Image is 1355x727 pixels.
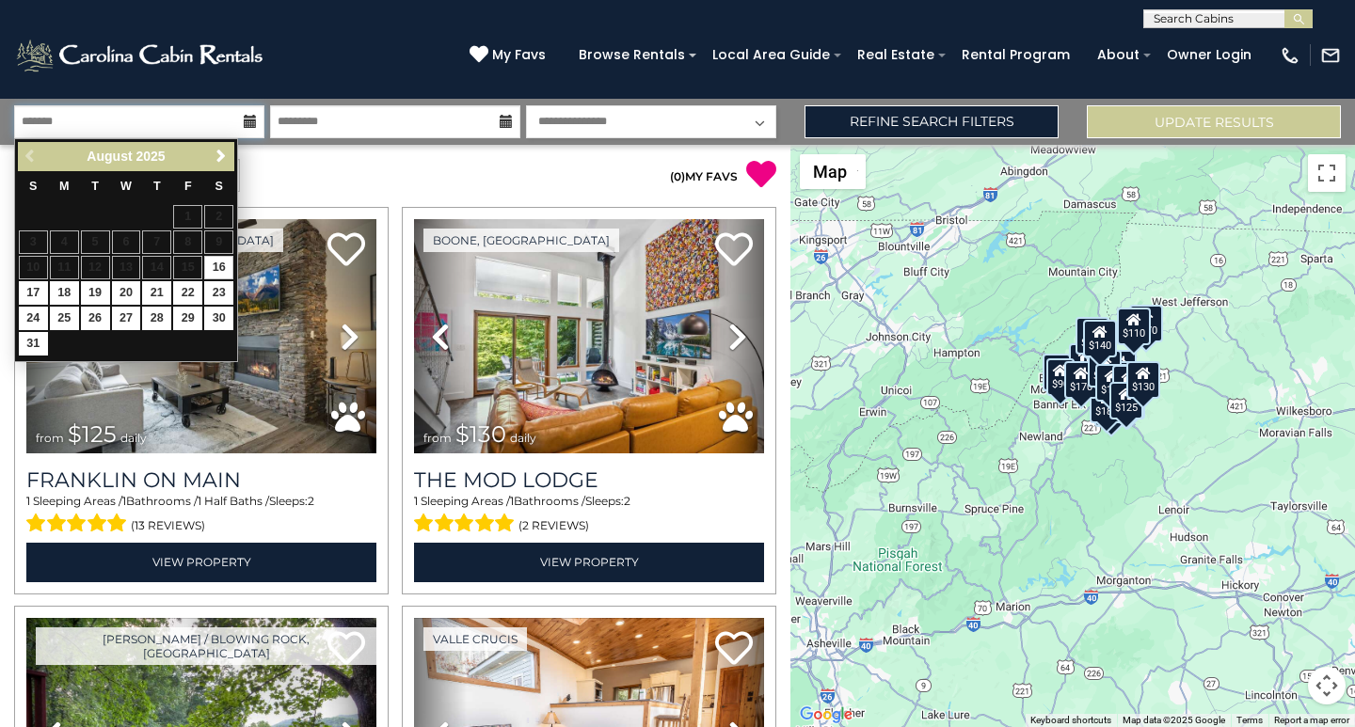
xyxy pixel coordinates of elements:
div: Sleeping Areas / Bathrooms / Sleeps: [26,493,376,538]
span: Sunday [29,180,37,193]
div: $170 [1129,305,1163,342]
a: My Favs [470,45,550,66]
img: mail-regular-white.png [1320,45,1341,66]
span: ( ) [670,169,685,183]
span: 1 Half Baths / [198,494,269,508]
span: from [423,431,452,445]
a: 24 [19,307,48,330]
button: Keyboard shortcuts [1030,714,1111,727]
a: Add to favorites [715,629,753,670]
img: thumbnail_167016859.jpeg [414,219,764,453]
a: 22 [173,281,202,305]
div: $140 [1083,320,1117,357]
a: 23 [204,281,233,305]
span: 2 [308,494,314,508]
div: $170 [1064,361,1098,399]
a: Local Area Guide [703,40,839,70]
a: [PERSON_NAME] / Blowing Rock, [GEOGRAPHIC_DATA] [36,627,376,665]
div: $85 [1043,353,1071,390]
div: $180 [1090,386,1124,423]
span: $130 [455,420,506,448]
div: Sleeping Areas / Bathrooms / Sleeps: [414,493,764,538]
span: Tuesday [91,180,99,193]
span: Wednesday [120,180,132,193]
a: Terms [1236,715,1263,725]
span: (13 reviews) [131,514,205,538]
span: $125 [68,420,117,448]
a: 21 [142,281,171,305]
span: 1 [510,494,514,508]
button: Change map style [800,154,866,189]
a: 30 [204,307,233,330]
a: 31 [19,332,48,356]
span: Map [813,162,847,182]
a: 19 [81,281,110,305]
span: 1 [122,494,126,508]
div: $175 [1088,349,1122,387]
a: Boone, [GEOGRAPHIC_DATA] [423,229,619,252]
a: Owner Login [1157,40,1261,70]
img: White-1-2.png [14,37,268,74]
a: Rental Program [952,40,1079,70]
span: (2 reviews) [518,514,589,538]
span: Monday [59,180,70,193]
a: 25 [50,307,79,330]
span: Next [214,149,229,164]
a: 16 [204,256,233,279]
a: Real Estate [848,40,944,70]
span: from [36,431,64,445]
button: Map camera controls [1308,667,1346,704]
div: $125 [1109,381,1143,419]
a: Report a map error [1274,715,1349,725]
span: My Favs [492,45,546,65]
span: 0 [674,169,681,183]
span: daily [120,431,147,445]
a: Add to favorites [327,230,365,271]
a: Valle Crucis [423,627,527,651]
div: $130 [1126,361,1160,399]
span: 1 [414,494,418,508]
div: $155 [1094,388,1128,426]
a: 17 [19,281,48,305]
span: August [87,149,132,164]
a: 18 [50,281,79,305]
a: Refine Search Filters [805,105,1059,138]
button: Toggle fullscreen view [1308,154,1346,192]
span: 2025 [135,149,165,164]
a: View Property [414,543,764,581]
div: $185 [1076,316,1109,354]
a: 28 [142,307,171,330]
span: daily [510,431,536,445]
a: 20 [112,281,141,305]
span: 1 [26,494,30,508]
span: Thursday [153,180,161,193]
img: Google [795,703,857,727]
a: Next [209,145,232,168]
a: 29 [173,307,202,330]
span: Friday [184,180,192,193]
a: 26 [81,307,110,330]
a: Open this area in Google Maps (opens a new window) [795,703,857,727]
div: $165 [1095,363,1129,401]
button: Update Results [1087,105,1341,138]
a: Franklin On Main [26,467,376,493]
span: 2 [624,494,630,508]
a: 27 [112,307,141,330]
a: The Mod Lodge [414,467,764,493]
span: Saturday [215,180,223,193]
img: phone-regular-white.png [1280,45,1300,66]
a: Browse Rentals [569,40,694,70]
a: View Property [26,543,376,581]
a: Add to favorites [715,230,753,271]
div: $110 [1117,308,1151,345]
span: Map data ©2025 Google [1123,715,1225,725]
div: $90 [1046,357,1075,395]
a: About [1088,40,1149,70]
a: (0)MY FAVS [670,169,738,183]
